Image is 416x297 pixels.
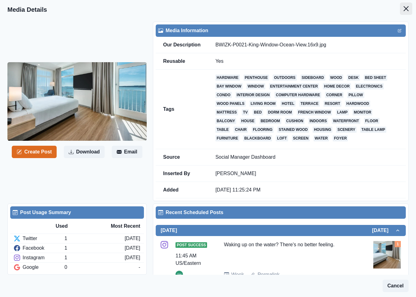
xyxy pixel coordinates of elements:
[364,75,388,81] a: bed sheet
[323,83,351,89] a: home decor
[253,109,263,115] a: bed
[64,146,105,158] button: Download
[347,92,364,98] a: pillow
[243,135,272,141] a: blackboard
[395,241,401,247] div: Total Media Attached
[259,118,281,124] a: bedroom
[275,92,321,98] a: computer hardware
[125,254,140,261] div: [DATE]
[383,280,409,292] button: Cancel
[14,235,64,242] div: Twitter
[267,109,293,115] a: dorm room
[299,101,320,107] a: terrace
[364,118,379,124] a: floor
[249,101,277,107] a: living room
[64,264,138,271] div: 0
[208,182,406,198] td: [DATE] 11:25:24 PM
[292,135,310,141] a: screen
[400,2,412,15] button: Close
[333,135,348,141] a: foyer
[139,264,140,271] div: -
[156,182,208,198] td: Added
[125,244,140,252] div: [DATE]
[14,264,64,271] div: Google
[246,83,265,89] a: window
[285,118,305,124] a: cushion
[360,127,386,133] a: table lamp
[175,242,207,248] span: Post Success
[215,101,246,107] a: wood panels
[232,271,244,278] a: Week
[14,244,64,252] div: Facebook
[301,75,325,81] a: sideboard
[158,27,403,34] div: Media Information
[215,92,232,98] a: condo
[156,70,208,149] td: Tags
[12,146,57,158] button: Create Post
[347,75,360,81] a: desk
[353,109,372,115] a: monitor
[177,271,181,278] div: Sara Haas
[156,37,208,53] td: Our Description
[224,241,356,266] div: Waking up on the water? There's no better feeling.
[208,53,406,70] td: Yes
[215,75,240,81] a: hardware
[236,92,271,98] a: interior design
[336,127,357,133] a: scenery
[215,118,236,124] a: balcony
[156,53,208,70] td: Reusable
[258,271,279,278] a: Permalink
[112,146,142,158] button: Email
[64,254,124,261] div: 1
[98,222,140,230] div: Most Recent
[156,166,208,182] td: Inserted By
[329,75,344,81] a: wood
[314,135,329,141] a: water
[7,62,147,140] img: bqxcdhj1rxd9y54nsbd1
[125,235,140,242] div: [DATE]
[64,235,124,242] div: 1
[332,118,360,124] a: waterfront
[156,225,406,236] button: [DATE][DATE]
[373,241,401,269] img: bqxcdhj1rxd9y54nsbd1
[64,244,124,252] div: 1
[215,135,239,141] a: furniture
[56,222,98,230] div: Used
[396,27,403,34] button: Edit
[13,209,141,216] div: Post Usage Summary
[269,83,319,89] a: entertainment center
[234,127,248,133] a: chair
[158,209,403,216] div: Recent Scheduled Posts
[252,127,274,133] a: flooring
[14,254,64,261] div: Instagram
[276,135,288,141] a: loft
[297,109,332,115] a: french window
[215,154,398,160] p: Social Manager Dashboard
[372,227,395,233] h2: [DATE]
[215,171,256,176] a: [PERSON_NAME]
[336,109,349,115] a: lamp
[323,101,341,107] a: resort
[242,109,249,115] a: tv
[280,101,296,107] a: hotel
[156,149,208,166] td: Source
[273,75,297,81] a: outdoors
[244,75,269,81] a: penthouse
[325,92,344,98] a: corner
[313,127,332,133] a: housing
[175,252,206,267] div: 11:45 AM US/Eastern
[355,83,384,89] a: electronics
[308,118,328,124] a: indoors
[215,109,238,115] a: mattress
[345,101,370,107] a: hardwood
[161,227,177,233] h2: [DATE]
[215,127,230,133] a: table
[215,83,243,89] a: bay window
[277,127,309,133] a: stained wood
[240,118,256,124] a: house
[208,37,406,53] td: BWIZK-P0021-King-Window-Ocean-View.16x9.jpg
